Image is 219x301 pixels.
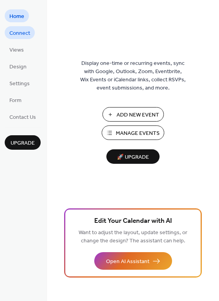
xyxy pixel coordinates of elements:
span: Form [9,97,22,105]
span: Add New Event [117,111,159,119]
span: Views [9,46,24,54]
span: Display one-time or recurring events, sync with Google, Outlook, Zoom, Eventbrite, Wix Events or ... [80,59,186,92]
button: Manage Events [102,125,164,140]
span: Want to adjust the layout, update settings, or change the design? The assistant can help. [79,228,187,246]
a: Design [5,60,31,73]
a: Connect [5,26,35,39]
span: 🚀 Upgrade [111,152,155,163]
span: Open AI Assistant [106,258,149,266]
span: Contact Us [9,113,36,122]
span: Manage Events [116,129,160,138]
button: Add New Event [102,107,164,122]
span: Connect [9,29,30,38]
span: Upgrade [11,139,35,147]
a: Home [5,9,29,22]
button: Upgrade [5,135,41,150]
a: Settings [5,77,34,90]
span: Settings [9,80,30,88]
span: Edit Your Calendar with AI [94,216,172,227]
button: Open AI Assistant [94,252,172,270]
span: Home [9,13,24,21]
a: Views [5,43,29,56]
button: 🚀 Upgrade [106,149,160,164]
span: Design [9,63,27,71]
a: Contact Us [5,110,41,123]
a: Form [5,93,26,106]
